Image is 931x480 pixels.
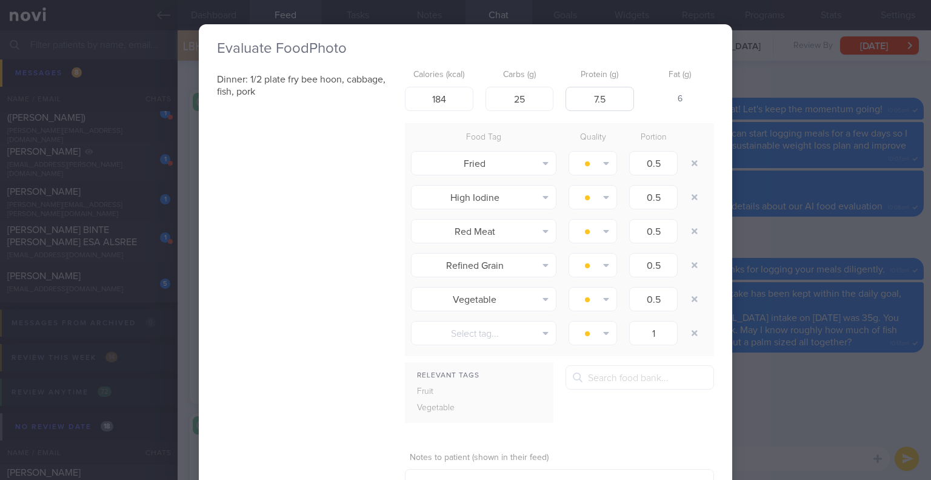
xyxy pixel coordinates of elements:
input: 250 [405,87,473,111]
div: Fruit [405,384,482,401]
div: 6 [646,87,715,112]
input: Search food bank... [566,365,714,390]
input: 1.0 [629,185,678,209]
p: Dinner: 1/2 plate fry bee hoon, cabbage, fish, pork [217,73,393,98]
button: Refined Grain [411,253,556,277]
button: Red Meat [411,219,556,243]
input: 1.0 [629,287,678,311]
input: 1.0 [629,151,678,175]
div: Quality [562,129,623,146]
label: Carbs (g) [490,70,549,81]
div: Food Tag [405,129,562,146]
input: 9 [566,87,634,111]
button: Vegetable [411,287,556,311]
label: Fat (g) [651,70,710,81]
div: Relevant Tags [405,368,553,384]
input: 1.0 [629,219,678,243]
label: Notes to patient (shown in their feed) [410,453,709,464]
div: Portion [623,129,684,146]
h2: Evaluate Food Photo [217,39,714,58]
input: 1.0 [629,321,678,345]
label: Protein (g) [570,70,629,81]
button: High Iodine [411,185,556,209]
button: Fried [411,151,556,175]
div: Vegetable [405,400,482,417]
input: 1.0 [629,253,678,277]
button: Select tag... [411,321,556,345]
label: Calories (kcal) [410,70,469,81]
input: 33 [486,87,554,111]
